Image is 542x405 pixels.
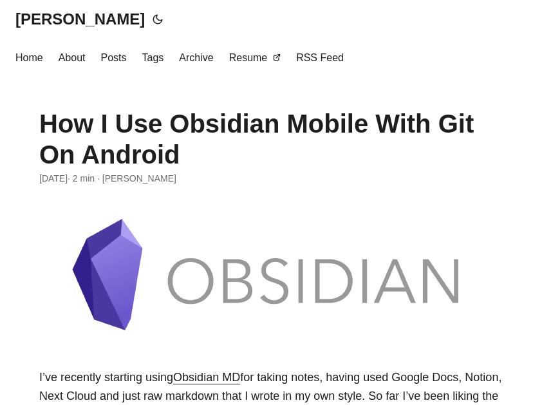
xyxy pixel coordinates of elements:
a: Posts [101,39,127,77]
a: Tags [142,39,164,77]
a: Home [15,39,43,77]
span: Resume [229,52,268,63]
span: Home [15,52,43,63]
a: Resume [229,39,281,77]
span: Archive [179,52,213,63]
a: About [59,39,86,77]
span: About [59,52,86,63]
span: Tags [142,52,164,63]
span: Posts [101,52,127,63]
a: Archive [179,39,213,77]
span: RSS Feed [296,52,344,63]
div: · 2 min · [PERSON_NAME] [39,171,503,185]
h1: How I Use Obsidian Mobile With Git On Android [39,108,503,170]
a: Obsidian MD [173,371,240,384]
span: 2021-07-13 00:00:00 +0000 UTC [39,171,68,185]
a: RSS Feed [296,39,344,77]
